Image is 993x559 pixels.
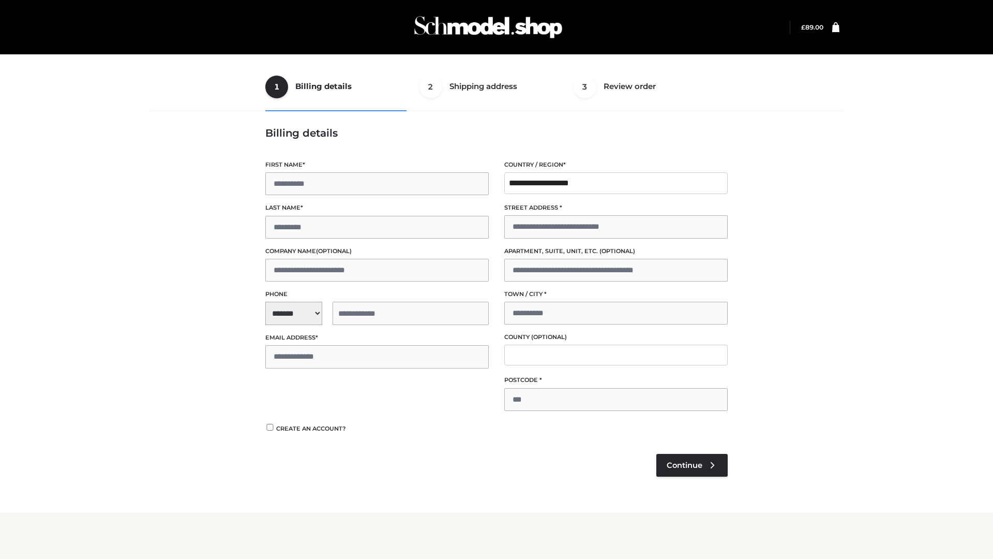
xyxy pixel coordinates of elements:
[265,289,489,299] label: Phone
[504,203,728,213] label: Street address
[801,23,805,31] span: £
[265,246,489,256] label: Company name
[504,160,728,170] label: Country / Region
[265,424,275,431] input: Create an account?
[504,332,728,342] label: County
[504,289,728,299] label: Town / City
[801,23,823,31] a: £89.00
[265,203,489,213] label: Last name
[667,461,702,470] span: Continue
[531,333,567,341] span: (optional)
[411,7,566,48] img: Schmodel Admin 964
[504,375,728,385] label: Postcode
[656,454,728,477] a: Continue
[599,247,635,255] span: (optional)
[504,246,728,256] label: Apartment, suite, unit, etc.
[801,23,823,31] bdi: 89.00
[265,160,489,170] label: First name
[276,425,346,432] span: Create an account?
[265,127,728,139] h3: Billing details
[316,247,352,255] span: (optional)
[265,333,489,343] label: Email address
